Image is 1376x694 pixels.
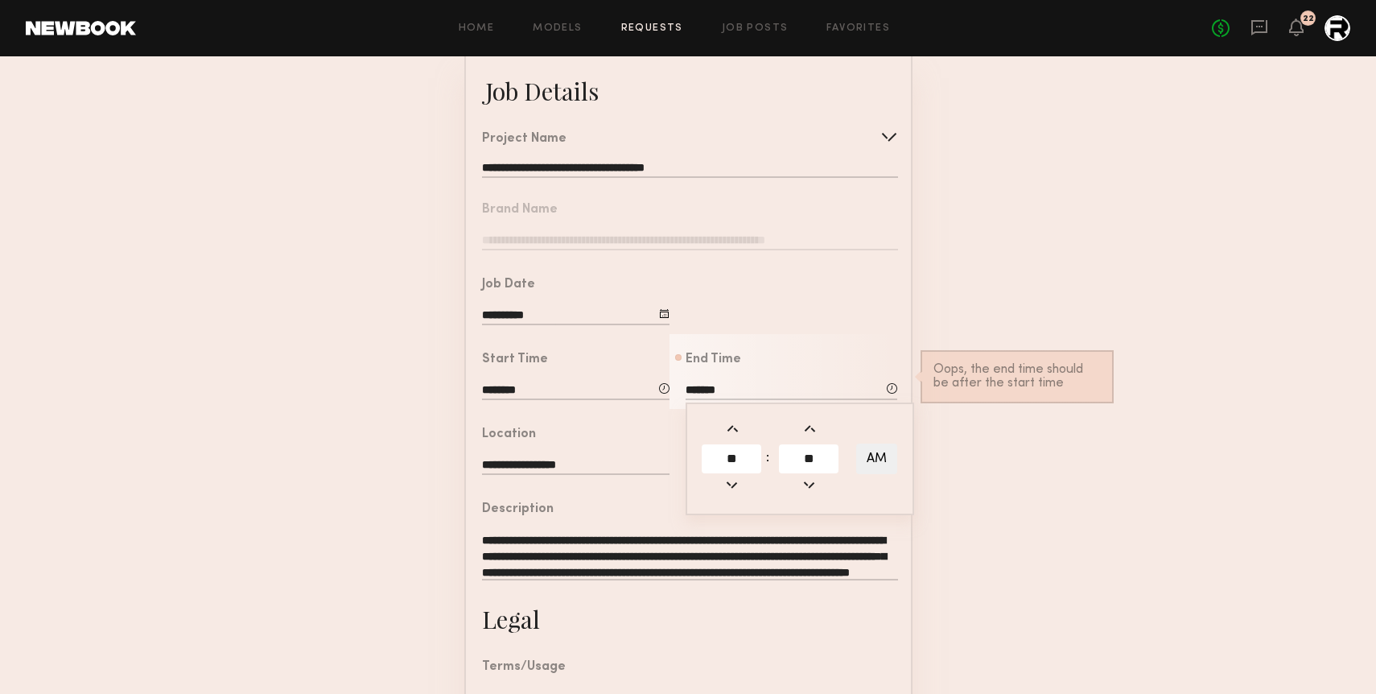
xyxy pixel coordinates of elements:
[482,503,554,516] div: Description
[856,444,897,474] button: AM
[482,603,540,635] div: Legal
[765,443,777,475] td: :
[482,279,535,291] div: Job Date
[1303,14,1314,23] div: 22
[533,23,582,34] a: Models
[722,23,789,34] a: Job Posts
[933,363,1101,390] div: Oops, the end time should be after the start time
[459,23,495,34] a: Home
[686,353,741,366] div: End Time
[826,23,890,34] a: Favorites
[482,353,548,366] div: Start Time
[482,428,536,441] div: Location
[485,75,599,107] div: Job Details
[482,133,566,146] div: Project Name
[482,661,566,674] div: Terms/Usage
[621,23,683,34] a: Requests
